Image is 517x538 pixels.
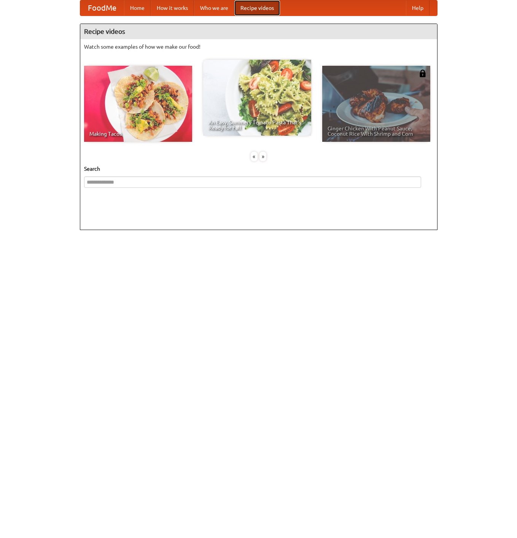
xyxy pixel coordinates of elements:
a: An Easy, Summery Tomato Pasta That's Ready for Fall [203,60,311,136]
div: » [259,152,266,161]
span: Making Tacos [89,131,187,136]
a: Help [406,0,430,16]
span: An Easy, Summery Tomato Pasta That's Ready for Fall [208,120,306,130]
a: How it works [151,0,194,16]
div: « [251,152,258,161]
a: Making Tacos [84,66,192,142]
h4: Recipe videos [80,24,437,39]
h5: Search [84,165,433,173]
img: 483408.png [419,70,426,77]
a: Home [124,0,151,16]
a: FoodMe [80,0,124,16]
p: Watch some examples of how we make our food! [84,43,433,51]
a: Who we are [194,0,234,16]
a: Recipe videos [234,0,280,16]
